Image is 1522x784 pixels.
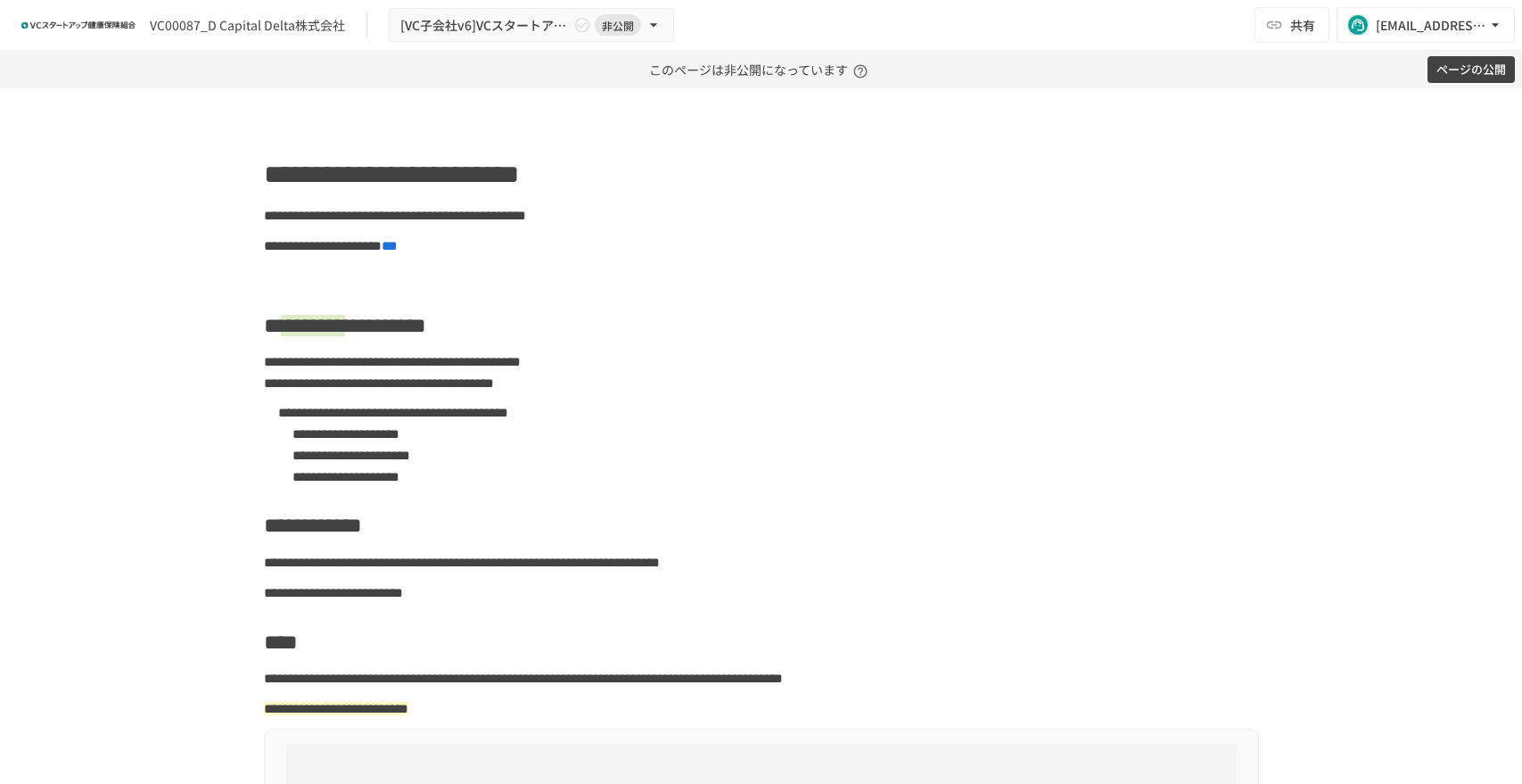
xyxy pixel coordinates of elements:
button: ページの公開 [1427,56,1515,84]
span: 共有 [1290,15,1315,35]
div: [EMAIL_ADDRESS][DOMAIN_NAME] [1376,14,1486,37]
p: このページは非公開になっています [649,51,873,88]
button: [VC子会社v6]VCスタートアップ健保への加入申請手続き非公開 [389,8,674,43]
span: 非公開 [595,16,641,35]
img: ZDfHsVrhrXUoWEWGWYf8C4Fv4dEjYTEDCNvmL73B7ox [21,11,136,39]
button: [EMAIL_ADDRESS][DOMAIN_NAME] [1337,7,1515,43]
div: VC00087_D Capital Delta株式会社 [150,16,345,35]
button: 共有 [1255,7,1329,43]
span: [VC子会社v6]VCスタートアップ健保への加入申請手続き [400,14,570,37]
